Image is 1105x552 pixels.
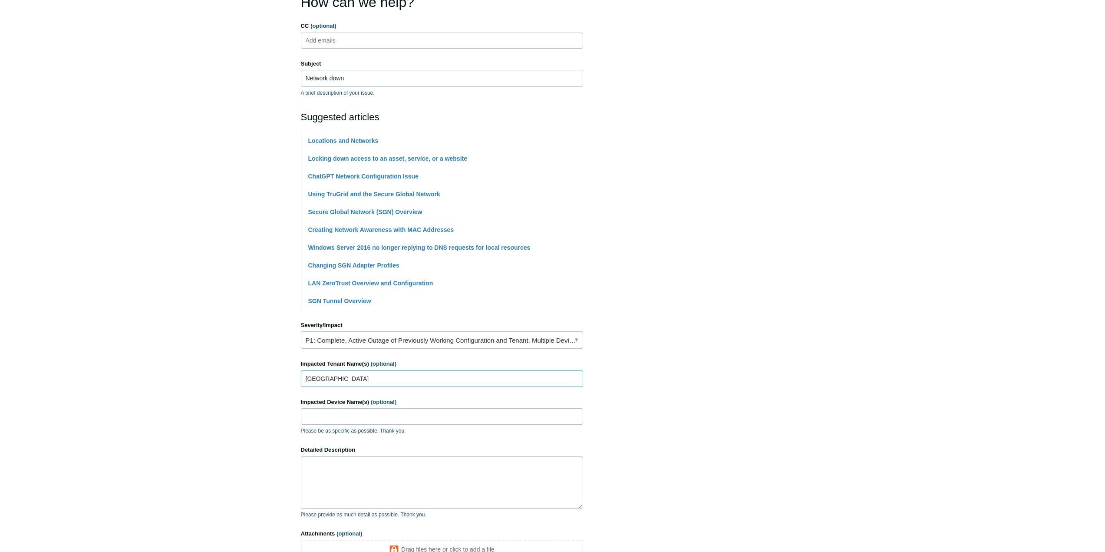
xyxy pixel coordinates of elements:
[308,297,371,304] a: SGN Tunnel Overview
[371,360,396,367] span: (optional)
[301,360,583,368] label: Impacted Tenant Name(s)
[308,137,379,144] a: Locations and Networks
[310,23,336,29] span: (optional)
[308,191,440,198] a: Using TruGrid and the Secure Global Network
[301,427,583,435] p: Please be as specific as possible. Thank you.
[308,244,531,251] a: Windows Server 2016 no longer replying to DNS requests for local resources
[301,398,583,407] label: Impacted Device Name(s)
[308,155,467,162] a: Locking down access to an asset, service, or a website
[371,399,396,405] span: (optional)
[301,446,583,454] label: Detailed Description
[308,208,422,215] a: Secure Global Network (SGN) Overview
[301,321,583,330] label: Severity/Impact
[301,89,583,97] p: A brief description of your issue.
[301,529,583,538] label: Attachments
[308,280,433,287] a: LAN ZeroTrust Overview and Configuration
[308,173,419,180] a: ChatGPT Network Configuration Issue
[301,110,583,124] h2: Suggested articles
[302,34,354,47] input: Add emails
[301,59,583,68] label: Subject
[308,262,399,269] a: Changing SGN Adapter Profiles
[336,530,362,537] span: (optional)
[301,22,583,30] label: CC
[308,226,454,233] a: Creating Network Awareness with MAC Addresses
[301,511,583,519] p: Please provide as much detail as possible. Thank you.
[301,331,583,349] a: P1: Complete, Active Outage of Previously Working Configuration and Tenant, Multiple Devices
